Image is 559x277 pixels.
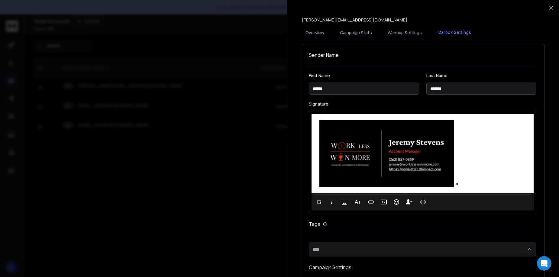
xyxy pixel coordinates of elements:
h1: Campaign Settings [309,264,536,271]
p: [PERSON_NAME][EMAIL_ADDRESS][DOMAIN_NAME] [302,17,407,23]
h1: Sender Name [309,51,536,59]
label: Last Name [426,73,537,78]
button: Overview [302,26,328,39]
button: Warmup Settings [384,26,425,39]
h1: Tags [309,220,320,228]
button: Mailbox Settings [434,26,475,40]
button: Italic (⌘I) [326,196,338,208]
label: First Name [309,73,419,78]
button: Bold (⌘B) [313,196,325,208]
div: Open Intercom Messenger [537,256,551,271]
button: Campaign Stats [336,26,376,39]
label: Signature [309,102,536,106]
